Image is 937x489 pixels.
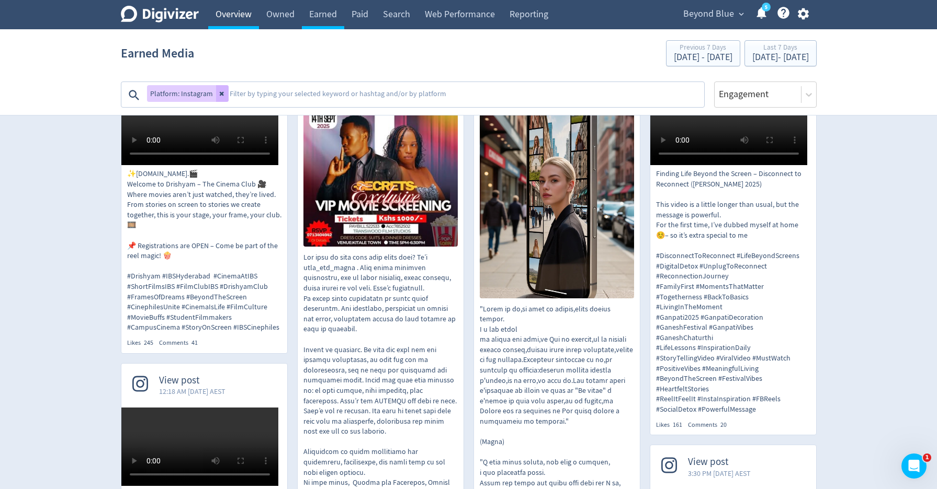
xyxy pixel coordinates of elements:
[656,421,688,429] div: Likes
[144,339,153,347] span: 245
[901,453,927,479] iframe: Intercom live chat
[764,4,767,11] text: 5
[688,421,732,429] div: Comments
[650,42,816,429] a: View post10:58 AM [DATE] AESTFinding Life Beyond the Screen – Disconnect to Reconnect ([PERSON_NA...
[683,6,734,22] span: Beyond Blue
[688,456,751,468] span: View post
[121,42,287,347] a: View post11:00 PM [DATE] AEST✨[DOMAIN_NAME].🎬 Welcome to Drishyam – The Cinema Club 🎥 Where movie...
[923,453,931,462] span: 1
[480,92,634,298] img: "Parlo di me,ma solo un soffio,poche parole sparse. C è chi crede di sapere chi sono,ma Non li co...
[680,6,747,22] button: Beyond Blue
[121,37,194,70] h1: Earned Media
[159,339,204,347] div: Comments
[673,421,682,429] span: 161
[674,53,732,62] div: [DATE] - [DATE]
[303,92,458,247] img: You want to know what grit looks like? It’s this_guy_majid . Life keeps throwing curveballs, but ...
[737,9,746,19] span: expand_more
[191,339,198,347] span: 41
[762,3,771,11] a: 5
[159,386,225,397] span: 12:18 AM [DATE] AEST
[752,44,809,53] div: Last 7 Days
[127,169,281,333] p: ✨[DOMAIN_NAME].🎬 Welcome to Drishyam – The Cinema Club 🎥 Where movies aren’t just watched, they’r...
[720,421,727,429] span: 20
[159,375,225,387] span: View post
[674,44,732,53] div: Previous 7 Days
[150,90,213,97] span: Platform: Instagram
[666,40,740,66] button: Previous 7 Days[DATE] - [DATE]
[656,169,810,414] p: Finding Life Beyond the Screen – Disconnect to Reconnect ([PERSON_NAME] 2025) This video is a lit...
[688,468,751,479] span: 3:30 PM [DATE] AEST
[127,339,159,347] div: Likes
[744,40,817,66] button: Last 7 Days[DATE]- [DATE]
[752,53,809,62] div: [DATE] - [DATE]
